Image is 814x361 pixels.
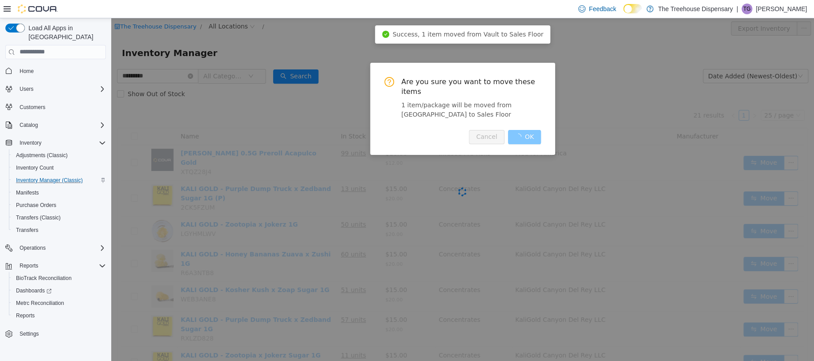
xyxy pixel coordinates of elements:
[2,327,109,340] button: Settings
[9,297,109,309] button: Metrc Reconciliation
[290,82,430,101] div: 1 item/package will be moved from [GEOGRAPHIC_DATA] to Sales Floor
[16,65,106,77] span: Home
[12,285,106,296] span: Dashboards
[623,4,642,13] input: Dark Mode
[12,212,106,223] span: Transfers (Classic)
[12,175,86,186] a: Inventory Manager (Classic)
[12,298,68,308] a: Metrc Reconciliation
[2,101,109,114] button: Customers
[16,102,49,113] a: Customers
[20,244,46,251] span: Operations
[16,329,42,339] a: Settings
[16,202,56,209] span: Purchase Orders
[16,300,64,307] span: Metrc Reconciliation
[743,4,751,14] span: TG
[12,285,55,296] a: Dashboards
[12,225,42,235] a: Transfers
[16,243,49,253] button: Operations
[9,284,109,297] a: Dashboards
[16,84,37,94] button: Users
[20,139,41,146] span: Inventory
[16,84,106,94] span: Users
[290,59,430,79] span: Are you sure you want to move these items
[2,119,109,131] button: Catalog
[358,112,393,126] button: Cancel
[16,189,39,196] span: Manifests
[20,68,34,75] span: Home
[736,4,738,14] p: |
[20,262,38,269] span: Reports
[16,328,106,339] span: Settings
[16,164,54,171] span: Inventory Count
[18,4,58,13] img: Cova
[20,104,45,111] span: Customers
[12,200,106,211] span: Purchase Orders
[273,59,283,69] i: icon: question-circle
[16,101,106,113] span: Customers
[12,273,106,284] span: BioTrack Reconciliation
[9,272,109,284] button: BioTrack Reconciliation
[12,150,71,161] a: Adjustments (Classic)
[9,211,109,224] button: Transfers (Classic)
[12,200,60,211] a: Purchase Orders
[12,212,64,223] a: Transfers (Classic)
[20,330,39,337] span: Settings
[16,66,37,77] a: Home
[12,225,106,235] span: Transfers
[271,12,278,20] i: icon: check-circle
[12,273,75,284] a: BioTrack Reconciliation
[756,4,807,14] p: [PERSON_NAME]
[16,243,106,253] span: Operations
[16,152,68,159] span: Adjustments (Classic)
[12,150,106,161] span: Adjustments (Classic)
[2,137,109,149] button: Inventory
[12,187,106,198] span: Manifests
[12,310,106,321] span: Reports
[9,174,109,187] button: Inventory Manager (Classic)
[9,149,109,162] button: Adjustments (Classic)
[2,65,109,77] button: Home
[16,120,41,130] button: Catalog
[9,162,109,174] button: Inventory Count
[2,83,109,95] button: Users
[16,287,52,294] span: Dashboards
[658,4,733,14] p: The Treehouse Dispensary
[20,122,38,129] span: Catalog
[16,275,72,282] span: BioTrack Reconciliation
[16,260,106,271] span: Reports
[16,120,106,130] span: Catalog
[12,310,38,321] a: Reports
[9,309,109,322] button: Reports
[16,177,83,184] span: Inventory Manager (Classic)
[12,162,57,173] a: Inventory Count
[2,242,109,254] button: Operations
[16,214,60,221] span: Transfers (Classic)
[16,227,38,234] span: Transfers
[9,187,109,199] button: Manifests
[12,162,106,173] span: Inventory Count
[12,298,106,308] span: Metrc Reconciliation
[16,138,45,148] button: Inventory
[16,138,106,148] span: Inventory
[9,224,109,236] button: Transfers
[282,12,432,20] span: Success, 1 item moved from Vault to Sales Floor
[12,187,42,198] a: Manifests
[589,4,616,13] span: Feedback
[741,4,752,14] div: Teresa Garcia
[20,85,33,93] span: Users
[25,24,106,41] span: Load All Apps in [GEOGRAPHIC_DATA]
[9,199,109,211] button: Purchase Orders
[16,260,42,271] button: Reports
[16,312,35,319] span: Reports
[2,260,109,272] button: Reports
[12,175,106,186] span: Inventory Manager (Classic)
